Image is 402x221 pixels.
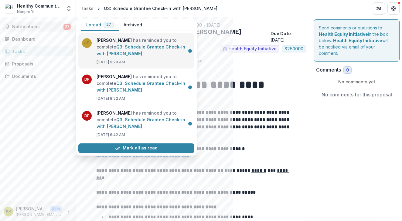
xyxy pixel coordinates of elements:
[97,117,185,129] a: Q3: Schedule Grantee Check-in with [PERSON_NAME]
[2,46,73,56] a: Tasks
[373,2,385,15] button: Partners
[6,209,11,213] div: Katie Plohocky
[333,38,382,43] strong: Health Equity Initiative
[346,68,349,73] span: 0
[81,19,119,31] button: Unread
[12,61,68,67] div: Proposals
[17,9,34,15] span: Nonprofit
[229,46,277,52] span: Health Equity Initiative
[2,59,73,69] a: Proposals
[12,36,68,42] div: Dashboard
[284,46,303,52] span: $ 250000
[16,212,62,217] p: [PERSON_NAME][EMAIL_ADDRESS][DOMAIN_NAME]
[314,19,400,62] div: Send comments or questions to in the box below. will be notified via email of your comment.
[271,31,291,36] strong: Due Date
[65,2,73,15] button: Open entity switcher
[119,19,147,31] button: Archived
[65,208,72,215] button: More
[97,81,185,92] a: Q3: Schedule Grantee Check-in with [PERSON_NAME]
[2,71,73,81] a: Documents
[12,73,68,79] div: Documents
[17,3,62,9] div: Healthy Community Store Initiative in the care of Tulsa Community Foundation
[78,143,194,153] button: Mark all as read
[78,4,96,13] a: Tasks
[12,24,63,29] span: Notifications
[2,22,73,32] button: Notifications27
[97,110,191,130] p: has reminded you to complete
[81,5,94,12] div: Tasks
[63,24,71,30] span: 27
[322,91,392,98] p: No comments for this proposal
[97,44,185,56] a: Q3: Schedule Grantee Check-in with [PERSON_NAME]
[97,73,191,93] p: has reminded you to complete
[316,79,397,85] p: No comments yet
[78,4,220,13] nav: breadcrumb
[316,67,341,73] h2: Comments
[50,206,62,212] p: User
[97,37,191,57] p: has reminded you to complete
[106,22,111,27] span: 27
[12,48,68,55] div: Tasks
[387,2,400,15] button: Get Help
[319,32,368,37] strong: Health Equity Initiative
[271,30,306,43] p: : [DATE]
[104,5,217,12] div: Q3: Schedule Grantee Check-in with [PERSON_NAME]
[5,4,15,13] img: Healthy Community Store Initiative in the care of Tulsa Community Foundation
[16,206,47,212] p: [PERSON_NAME]
[2,34,73,44] a: Dashboard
